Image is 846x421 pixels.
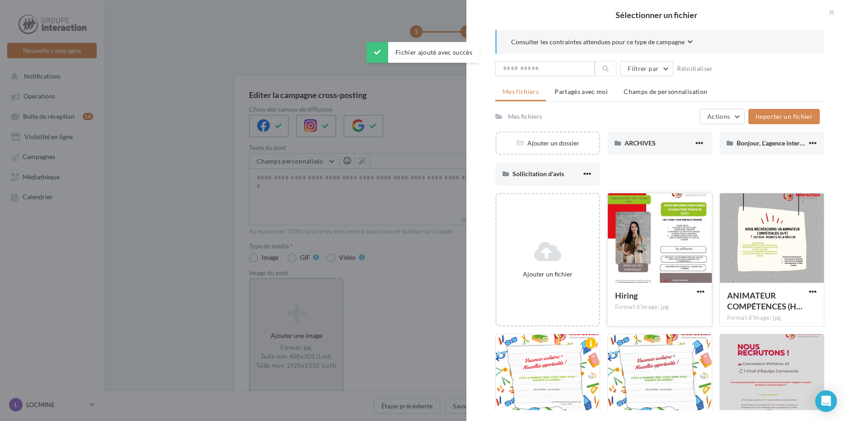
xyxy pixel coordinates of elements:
[500,270,595,279] div: Ajouter un fichier
[624,88,707,95] span: Champs de personnalisation
[555,88,608,95] span: Partagés avec moi
[615,303,705,311] div: Format d'image: jpg
[748,109,820,124] button: Importer un fichier
[625,139,656,147] span: ARCHIVES
[727,314,817,322] div: Format d'image: jpg
[511,37,693,48] button: Consulter les contraintes attendues pour ce type de campagne
[620,61,673,76] button: Filtrer par
[512,170,564,178] span: Sollicitation d'avis
[673,63,717,74] button: Réinitialiser
[756,112,813,120] span: Importer un fichier
[508,112,542,121] div: Mes fichiers
[727,290,803,311] span: ANIMATEUR COMPÉTENCES (HF) ???? Secteur Produits de la mer CDI
[511,37,685,47] span: Consulter les contraintes attendues pour ce type de campagne
[481,11,832,19] h2: Sélectionner un fichier
[700,109,745,124] button: Actions
[815,390,837,412] div: Open Intercom Messenger
[707,112,730,120] span: Actions
[497,139,599,148] div: Ajouter un dossier
[367,42,479,63] div: Fichier ajouté avec succès
[503,88,539,95] span: Mes fichiers
[615,290,638,300] span: Hiring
